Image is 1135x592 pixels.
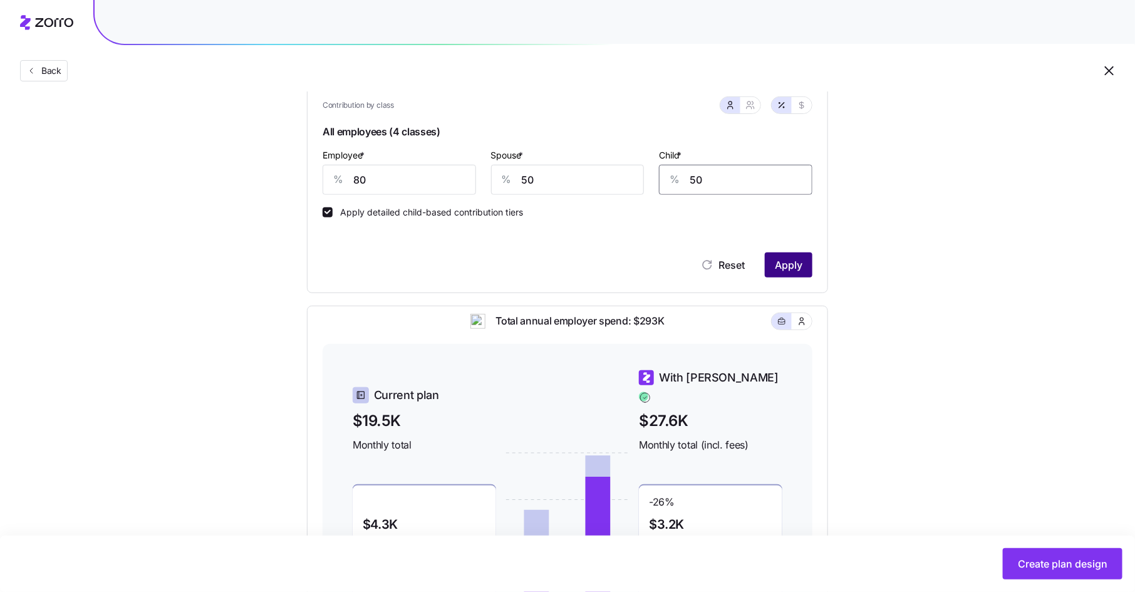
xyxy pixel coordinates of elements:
[649,518,684,531] span: $3.2K
[691,252,755,278] button: Reset
[470,314,485,329] img: ai-icon.png
[765,252,812,278] button: Apply
[333,207,523,217] label: Apply detailed child-based contribution tiers
[323,165,353,194] div: %
[353,409,496,432] span: $19.5K
[492,165,522,194] div: %
[374,387,439,404] span: Current plan
[639,437,782,453] span: Monthly total (incl. fees)
[718,257,745,273] span: Reset
[36,65,61,77] span: Back
[363,518,398,531] span: $4.3K
[660,165,690,194] div: %
[659,148,684,162] label: Child
[323,148,367,162] label: Employee
[1003,548,1122,579] button: Create plan design
[323,122,812,147] span: All employees (4 classes)
[491,148,526,162] label: Spouse
[20,60,68,81] button: Back
[656,533,749,546] span: Employee contributions
[353,437,496,453] span: Monthly total
[485,313,664,329] span: Total annual employer spend: $293K
[639,409,782,432] span: $27.6K
[1018,556,1107,571] span: Create plan design
[370,533,462,546] span: Employee contributions
[323,100,394,112] span: Contribution by class
[649,496,675,516] span: -26 %
[659,369,779,387] span: With [PERSON_NAME]
[775,257,802,273] span: Apply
